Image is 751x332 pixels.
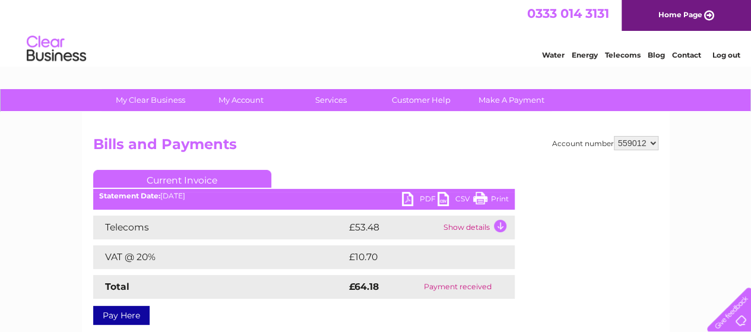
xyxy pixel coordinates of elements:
strong: £64.18 [349,281,379,292]
a: Contact [672,50,701,59]
img: logo.png [26,31,87,67]
td: Telecoms [93,216,346,239]
a: CSV [438,192,473,209]
td: £53.48 [346,216,441,239]
td: Payment received [401,275,514,299]
a: My Account [192,89,290,111]
a: Customer Help [372,89,470,111]
div: Account number [552,136,658,150]
td: Show details [441,216,515,239]
a: Energy [572,50,598,59]
a: Blog [648,50,665,59]
h2: Bills and Payments [93,136,658,159]
a: Pay Here [93,306,150,325]
a: My Clear Business [102,89,199,111]
a: Water [542,50,565,59]
strong: Total [105,281,129,292]
a: Telecoms [605,50,641,59]
div: Clear Business is a trading name of Verastar Limited (registered in [GEOGRAPHIC_DATA] No. 3667643... [96,7,657,58]
a: Make A Payment [462,89,560,111]
a: 0333 014 3131 [527,6,609,21]
b: Statement Date: [99,191,160,200]
td: £10.70 [346,245,490,269]
a: PDF [402,192,438,209]
a: Current Invoice [93,170,271,188]
div: [DATE] [93,192,515,200]
td: VAT @ 20% [93,245,346,269]
a: Services [282,89,380,111]
a: Print [473,192,509,209]
a: Log out [712,50,740,59]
